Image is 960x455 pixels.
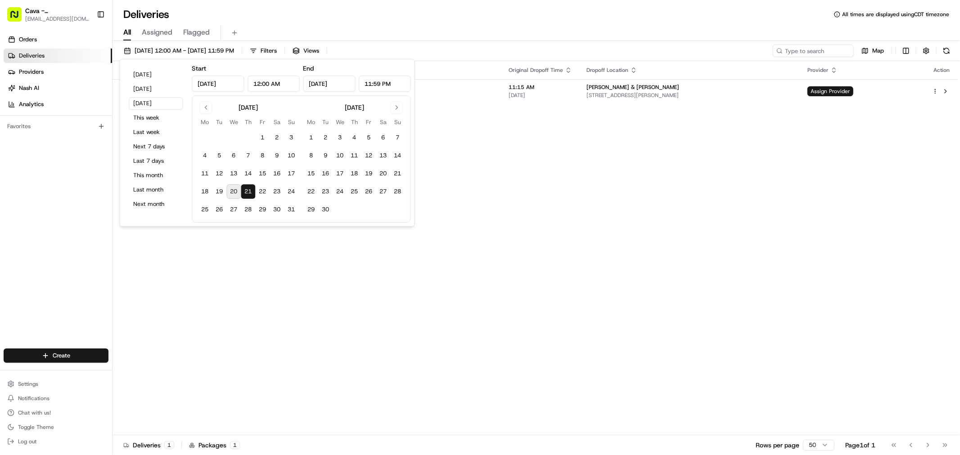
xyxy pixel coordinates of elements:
button: 4 [198,148,212,163]
button: 22 [256,184,270,199]
div: Favorites [4,119,108,134]
button: 14 [391,148,405,163]
th: Tuesday [212,117,227,127]
button: 28 [241,202,256,217]
button: 12 [362,148,376,163]
button: Last 7 days [129,155,183,167]
span: [STREET_ADDRESS][PERSON_NAME] [586,92,793,99]
span: Assigned [142,27,172,38]
a: Orders [4,32,112,47]
button: 30 [270,202,284,217]
button: [DATE] 12:00 AM - [DATE] 11:59 PM [120,45,238,57]
button: 2 [270,130,284,145]
span: Providers [19,68,44,76]
span: Map [872,47,884,55]
button: 29 [304,202,319,217]
th: Thursday [241,117,256,127]
th: Sunday [284,117,299,127]
p: Rows per page [756,441,799,450]
span: Nash AI [19,84,39,92]
label: End [303,64,314,72]
button: 19 [362,166,376,181]
button: 4 [347,130,362,145]
button: 6 [227,148,241,163]
button: Map [857,45,888,57]
div: 📗 [9,202,16,209]
button: 28 [391,184,405,199]
button: 7 [241,148,256,163]
span: Toggle Theme [18,424,54,431]
input: Date [192,76,244,92]
button: 31 [284,202,299,217]
input: Type to search [773,45,854,57]
input: Date [303,76,356,92]
th: Friday [362,117,376,127]
button: 25 [347,184,362,199]
span: Wisdom [PERSON_NAME] [28,139,96,147]
th: Monday [198,117,212,127]
span: Orders [19,36,37,44]
span: Notifications [18,395,50,402]
button: 11 [347,148,362,163]
button: 17 [284,166,299,181]
button: 29 [256,202,270,217]
button: Cava - [PERSON_NAME][EMAIL_ADDRESS][DOMAIN_NAME] [4,4,93,25]
a: Analytics [4,97,112,112]
button: 26 [362,184,376,199]
a: Providers [4,65,112,79]
span: [DATE] [509,92,572,99]
button: 26 [212,202,227,217]
span: Chat with us! [18,409,51,416]
button: Next month [129,198,183,210]
div: Past conversations [9,117,60,124]
button: 10 [284,148,299,163]
button: [DATE] [129,83,183,95]
span: [PERSON_NAME] [28,164,73,171]
span: Log out [18,438,36,445]
th: Thursday [347,117,362,127]
span: Views [303,47,319,55]
th: Saturday [376,117,391,127]
label: Start [192,64,207,72]
p: Welcome 👋 [9,36,164,50]
a: 📗Knowledge Base [5,197,72,214]
span: Pylon [90,223,109,230]
button: 9 [319,148,333,163]
button: 20 [227,184,241,199]
button: 19 [212,184,227,199]
span: [DATE] 12:00 AM - [DATE] 11:59 PM [135,47,234,55]
span: Filters [261,47,277,55]
span: Knowledge Base [18,201,69,210]
button: 12 [212,166,227,181]
img: Grace Nketiah [9,155,23,170]
button: 6 [376,130,391,145]
button: Create [4,348,108,363]
th: Wednesday [227,117,241,127]
button: 24 [333,184,347,199]
th: Monday [304,117,319,127]
span: Create [53,352,70,360]
span: Settings [18,380,38,388]
button: Notifications [4,392,108,405]
button: 3 [333,130,347,145]
span: API Documentation [85,201,144,210]
button: 18 [347,166,362,181]
button: 13 [376,148,391,163]
a: Deliveries [4,49,112,63]
span: Flagged [183,27,210,38]
button: 18 [198,184,212,199]
th: Wednesday [333,117,347,127]
div: [DATE] [345,103,364,112]
button: 10 [333,148,347,163]
button: 27 [376,184,391,199]
button: 23 [319,184,333,199]
button: Start new chat [153,89,164,99]
button: 16 [270,166,284,181]
button: 21 [391,166,405,181]
span: 11:15 AM [509,84,572,91]
span: • [75,164,78,171]
div: Deliveries [123,441,174,450]
button: 27 [227,202,241,217]
input: Clear [23,58,149,67]
button: 8 [304,148,319,163]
